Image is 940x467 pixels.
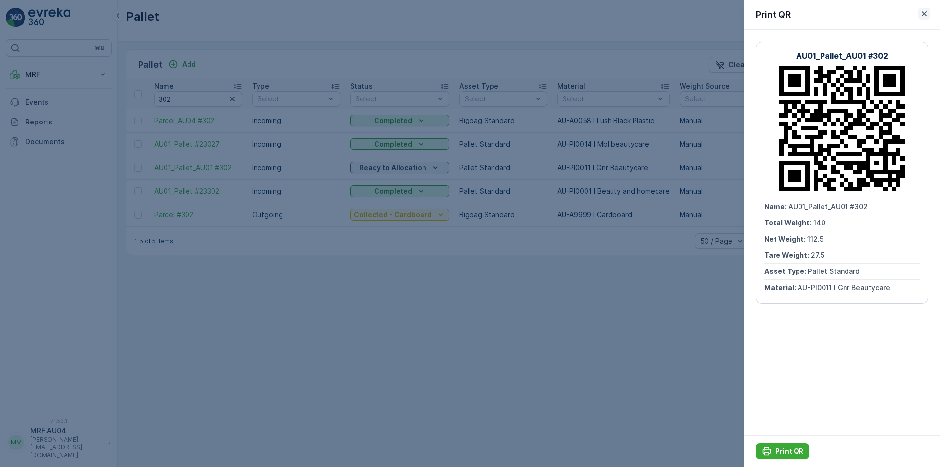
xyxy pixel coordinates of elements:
[764,251,811,259] span: Tare Weight :
[764,202,788,211] span: Name :
[775,446,803,456] p: Print QR
[756,8,791,22] p: Print QR
[764,283,798,292] span: Material :
[764,235,807,243] span: Net Weight :
[764,267,808,275] span: Asset Type :
[764,219,813,227] span: Total Weight :
[808,267,860,275] span: Pallet Standard
[798,283,890,292] span: AU-PI0011 I Gnr Beautycare
[807,235,823,243] span: 112.5
[788,202,868,211] span: AU01_Pallet_AU01 #302
[756,443,809,459] button: Print QR
[811,251,824,259] span: 27.5
[796,50,888,62] p: AU01_Pallet_AU01 #302
[813,219,825,227] span: 140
